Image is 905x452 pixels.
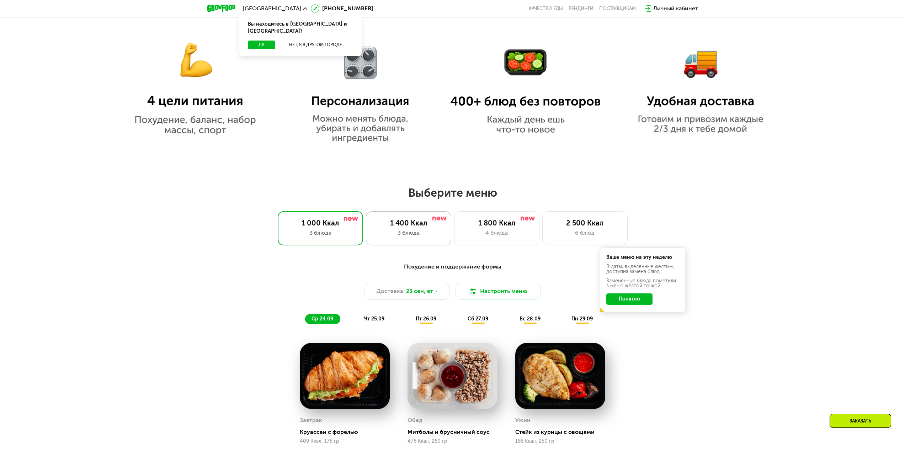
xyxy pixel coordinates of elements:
div: Вы находитесь в [GEOGRAPHIC_DATA] и [GEOGRAPHIC_DATA]? [239,15,362,41]
span: [GEOGRAPHIC_DATA] [243,6,301,11]
span: Доставка: [377,287,405,296]
div: 3 блюда [373,229,444,237]
span: вс 28.09 [520,316,541,322]
div: 6 блюд [550,229,620,237]
div: Заменённые блюда пометили в меню жёлтой точкой. [606,278,679,288]
div: Митболы и брусничный соус [408,429,503,436]
button: Настроить меню [456,283,541,300]
div: Завтрак [300,415,322,426]
div: Похудение и поддержание формы [242,262,663,271]
div: 1 800 Ккал [462,219,532,227]
div: 409 Ккал, 175 гр [300,438,390,444]
div: 186 Ккал, 250 гр [515,438,605,444]
span: чт 25.09 [364,316,384,322]
div: В даты, выделенные желтым, доступна замена блюд. [606,264,679,274]
h2: Выберите меню [23,186,882,200]
a: [PHONE_NUMBER] [311,4,373,13]
div: Круассан с форелью [300,429,395,436]
a: Вендинги [569,6,593,11]
button: Понятно [606,293,653,305]
div: Ужин [515,415,531,426]
div: Заказать [830,414,891,428]
div: 1 000 Ккал [285,219,356,227]
div: поставщикам [599,6,636,11]
div: 2 500 Ккал [550,219,620,227]
div: Личный кабинет [653,4,698,13]
div: Стейк из курицы с овощами [515,429,611,436]
div: 476 Ккал, 280 гр [408,438,497,444]
span: ср 24.09 [312,316,333,322]
span: 23 сен, вт [406,287,433,296]
button: Нет, я в другом городе [278,41,353,49]
div: 3 блюда [285,229,356,237]
div: Обед [408,415,422,426]
div: 4 блюда [462,229,532,237]
div: Ваше меню на эту неделю [606,255,679,260]
span: сб 27.09 [468,316,488,322]
div: 1 400 Ккал [373,219,444,227]
span: пн 29.09 [571,316,593,322]
button: Да [248,41,275,49]
a: Качество еды [529,6,563,11]
span: пт 26.09 [416,316,436,322]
